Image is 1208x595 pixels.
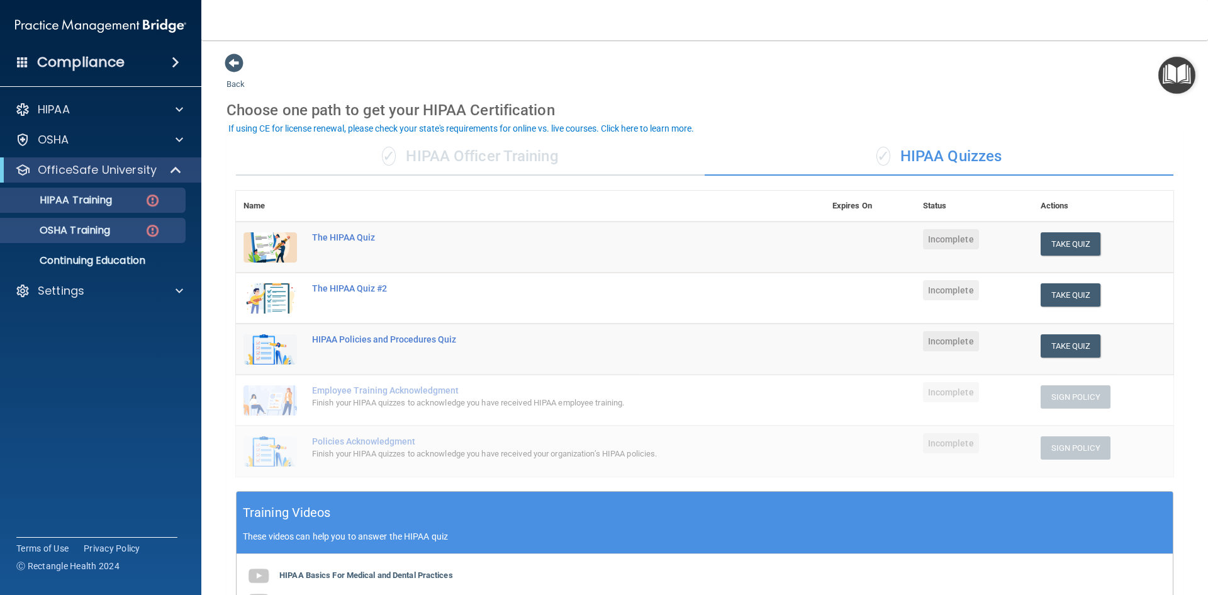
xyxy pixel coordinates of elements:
span: Incomplete [923,331,979,351]
img: danger-circle.6113f641.png [145,223,160,239]
p: OfficeSafe University [38,162,157,178]
a: HIPAA [15,102,183,117]
img: PMB logo [15,13,186,38]
span: Ⓒ Rectangle Health 2024 [16,560,120,572]
a: Terms of Use [16,542,69,555]
div: HIPAA Policies and Procedures Quiz [312,334,762,344]
button: Take Quiz [1041,283,1101,307]
p: These videos can help you to answer the HIPAA quiz [243,531,1166,541]
div: Finish your HIPAA quizzes to acknowledge you have received your organization’s HIPAA policies. [312,446,762,462]
div: Policies Acknowledgment [312,436,762,446]
h5: Training Videos [243,502,331,524]
p: HIPAA Training [8,194,112,207]
div: If using CE for license renewal, please check your state's requirements for online vs. live cours... [228,124,694,133]
p: HIPAA [38,102,70,117]
button: Sign Policy [1041,385,1110,409]
div: HIPAA Quizzes [705,138,1173,176]
button: Take Quiz [1041,334,1101,358]
div: The HIPAA Quiz #2 [312,283,762,293]
p: Settings [38,283,84,298]
div: Choose one path to get your HIPAA Certification [226,92,1183,128]
th: Expires On [825,191,915,222]
a: Back [226,64,245,89]
button: Take Quiz [1041,232,1101,256]
th: Actions [1033,191,1173,222]
h4: Compliance [37,54,125,71]
p: OSHA [38,132,69,147]
img: danger-circle.6113f641.png [145,193,160,208]
p: OSHA Training [8,224,110,237]
p: Continuing Education [8,254,180,267]
button: Open Resource Center [1158,57,1195,94]
th: Name [236,191,305,222]
span: ✓ [876,147,890,166]
button: Sign Policy [1041,436,1110,460]
a: OfficeSafe University [15,162,182,178]
a: OSHA [15,132,183,147]
th: Status [915,191,1033,222]
span: Incomplete [923,280,979,300]
span: ✓ [382,147,396,166]
span: Incomplete [923,433,979,453]
img: gray_youtube_icon.38fcd6cc.png [246,564,271,589]
button: If using CE for license renewal, please check your state's requirements for online vs. live cours... [226,122,696,135]
a: Privacy Policy [84,542,140,555]
a: Settings [15,283,183,298]
div: The HIPAA Quiz [312,232,762,242]
span: Incomplete [923,229,979,249]
div: Employee Training Acknowledgment [312,385,762,395]
span: Incomplete [923,382,979,402]
div: Finish your HIPAA quizzes to acknowledge you have received HIPAA employee training. [312,395,762,411]
div: HIPAA Officer Training [236,138,705,176]
b: HIPAA Basics For Medical and Dental Practices [279,570,453,580]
